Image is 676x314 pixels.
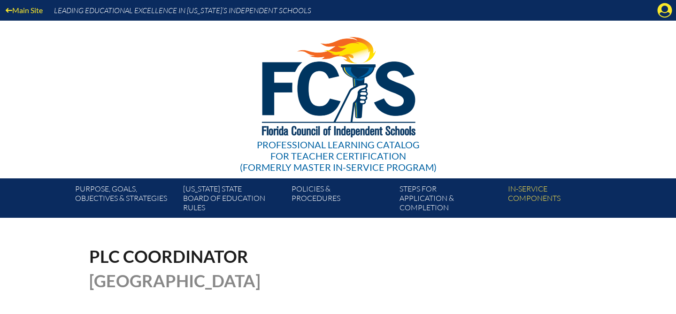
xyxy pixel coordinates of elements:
svg: Manage account [657,3,672,18]
a: [US_STATE] StateBoard of Education rules [179,182,287,218]
span: [GEOGRAPHIC_DATA] [89,270,261,291]
span: for Teacher Certification [270,150,406,161]
a: Purpose, goals,objectives & strategies [71,182,179,218]
a: Policies &Procedures [288,182,396,218]
a: Steps forapplication & completion [396,182,504,218]
span: PLC Coordinator [89,246,248,267]
a: Professional Learning Catalog for Teacher Certification(formerly Master In-service Program) [236,19,440,175]
img: FCISlogo221.eps [241,21,435,149]
a: In-servicecomponents [504,182,612,218]
div: Professional Learning Catalog (formerly Master In-service Program) [240,139,437,173]
a: Main Site [2,4,46,16]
